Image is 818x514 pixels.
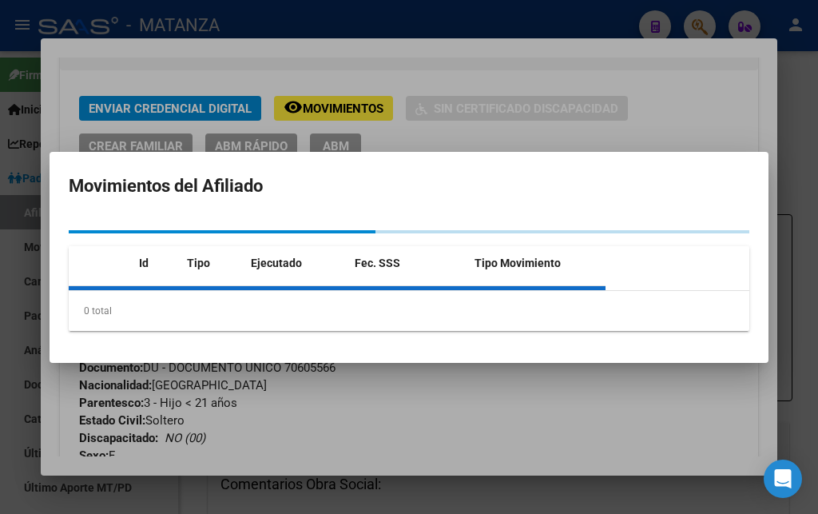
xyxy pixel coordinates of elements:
[355,257,400,269] span: Fec. SSS
[764,460,802,498] div: Open Intercom Messenger
[475,257,561,269] span: Tipo Movimiento
[133,246,181,281] datatable-header-cell: Id
[69,291,749,331] div: 0 total
[69,171,749,201] h2: Movimientos del Afiliado
[139,257,149,269] span: Id
[251,257,302,269] span: Ejecutado
[181,246,244,281] datatable-header-cell: Tipo
[348,246,468,281] datatable-header-cell: Fec. SSS
[187,257,210,269] span: Tipo
[244,246,348,281] datatable-header-cell: Ejecutado
[468,246,612,281] datatable-header-cell: Tipo Movimiento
